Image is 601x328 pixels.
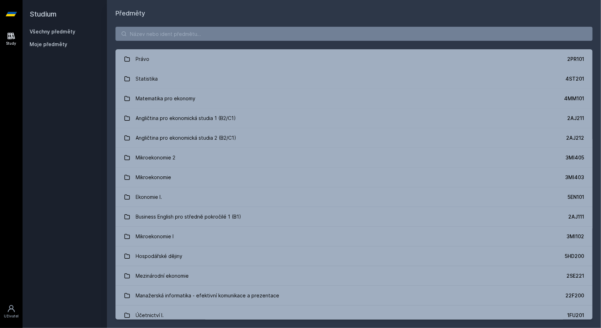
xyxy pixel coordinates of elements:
div: 3MI403 [565,174,584,181]
div: Mezinárodní ekonomie [136,269,189,283]
a: Ekonomie I. 5EN101 [115,187,593,207]
div: 2AJ212 [566,134,584,141]
div: Mikroekonomie 2 [136,151,176,165]
span: Moje předměty [30,41,67,48]
div: 3MI102 [566,233,584,240]
a: Business English pro středně pokročilé 1 (B1) 2AJ111 [115,207,593,227]
div: Statistika [136,72,158,86]
div: 5HD200 [565,253,584,260]
div: Study [6,41,17,46]
a: Mezinárodní ekonomie 2SE221 [115,266,593,286]
div: Účetnictví I. [136,308,164,322]
div: 1FU201 [567,312,584,319]
div: Angličtina pro ekonomická studia 1 (B2/C1) [136,111,236,125]
div: 2PR101 [567,56,584,63]
div: Mikroekonomie I [136,229,174,244]
div: 4MM101 [564,95,584,102]
div: 2SE221 [566,272,584,279]
div: 22F200 [565,292,584,299]
div: Manažerská informatika - efektivní komunikace a prezentace [136,289,280,303]
a: Právo 2PR101 [115,49,593,69]
a: Statistika 4ST201 [115,69,593,89]
div: 4ST201 [565,75,584,82]
input: Název nebo ident předmětu… [115,27,593,41]
div: 5EN101 [568,194,584,201]
div: Matematika pro ekonomy [136,92,196,106]
a: Uživatel [1,301,21,322]
a: Mikroekonomie 2 3MI405 [115,148,593,168]
a: Mikroekonomie I 3MI102 [115,227,593,246]
div: Angličtina pro ekonomická studia 2 (B2/C1) [136,131,237,145]
div: Business English pro středně pokročilé 1 (B1) [136,210,242,224]
a: Účetnictví I. 1FU201 [115,305,593,325]
a: Mikroekonomie 3MI403 [115,168,593,187]
a: Všechny předměty [30,29,75,34]
div: 3MI405 [565,154,584,161]
div: Právo [136,52,150,66]
a: Angličtina pro ekonomická studia 1 (B2/C1) 2AJ211 [115,108,593,128]
a: Hospodářské dějiny 5HD200 [115,246,593,266]
div: 2AJ211 [567,115,584,122]
div: Hospodářské dějiny [136,249,183,263]
h1: Předměty [115,8,593,18]
a: Matematika pro ekonomy 4MM101 [115,89,593,108]
a: Angličtina pro ekonomická studia 2 (B2/C1) 2AJ212 [115,128,593,148]
div: Uživatel [4,314,19,319]
div: Ekonomie I. [136,190,162,204]
div: Mikroekonomie [136,170,171,184]
a: Study [1,28,21,50]
a: Manažerská informatika - efektivní komunikace a prezentace 22F200 [115,286,593,305]
div: 2AJ111 [568,213,584,220]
